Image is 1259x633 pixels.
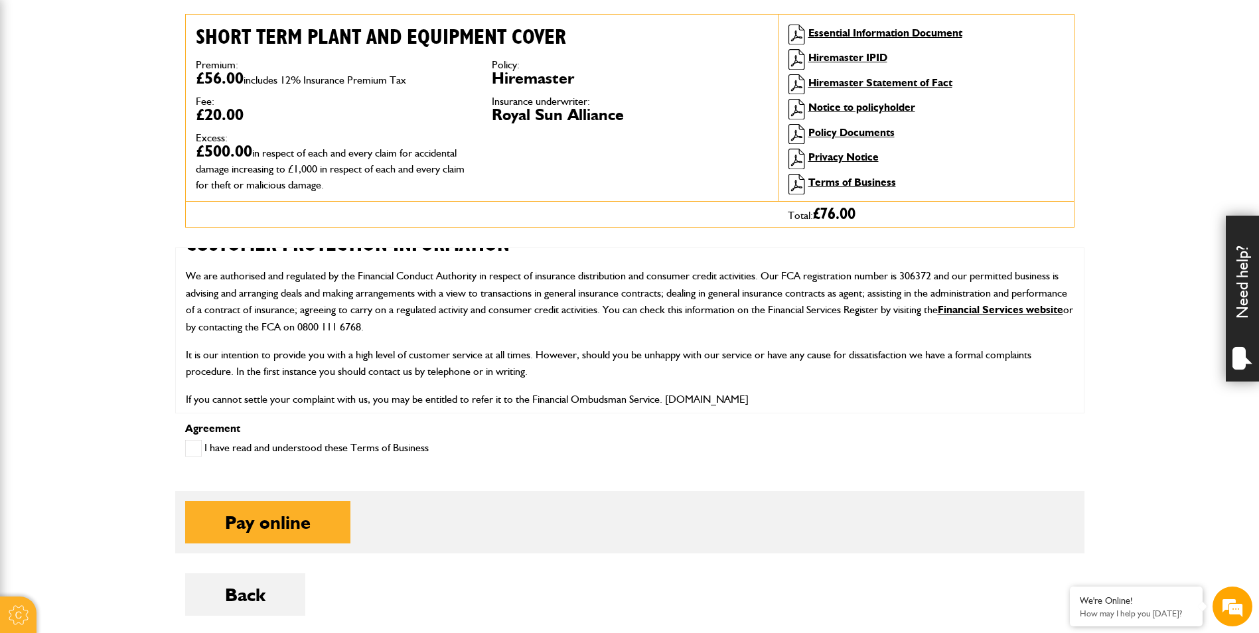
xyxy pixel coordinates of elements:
div: Need help? [1226,216,1259,382]
span: includes 12% Insurance Premium Tax [244,74,406,86]
dd: £20.00 [196,107,472,123]
p: How may I help you today? [1080,608,1193,618]
p: We are authorised and regulated by the Financial Conduct Authority in respect of insurance distri... [186,267,1074,335]
dd: Royal Sun Alliance [492,107,768,123]
a: Hiremaster Statement of Fact [808,76,952,89]
p: It is our intention to provide you with a high level of customer service at all times. However, s... [186,346,1074,380]
div: Total: [778,202,1074,227]
label: I have read and understood these Terms of Business [185,440,429,457]
a: Policy Documents [808,126,895,139]
dt: Insurance underwriter: [492,96,768,107]
dt: Policy: [492,60,768,70]
dd: £500.00 [196,143,472,191]
div: We're Online! [1080,595,1193,606]
span: £ [813,206,855,222]
h2: Short term plant and equipment cover [196,25,768,50]
span: in respect of each and every claim for accidental damage increasing to £1,000 in respect of each ... [196,147,465,191]
a: Privacy Notice [808,151,879,163]
a: Terms of Business [808,176,896,188]
dt: Premium: [196,60,472,70]
dt: Fee: [196,96,472,107]
button: Pay online [185,501,350,543]
dd: £56.00 [196,70,472,86]
p: Agreement [185,423,1074,434]
button: Back [185,573,305,616]
a: Essential Information Document [808,27,962,39]
dd: Hiremaster [492,70,768,86]
a: Financial Services website [938,303,1063,316]
dt: Excess: [196,133,472,143]
a: Notice to policyholder [808,101,915,113]
p: If you cannot settle your complaint with us, you may be entitled to refer it to the Financial Omb... [186,391,1074,408]
a: Hiremaster IPID [808,51,887,64]
span: 76.00 [820,206,855,222]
